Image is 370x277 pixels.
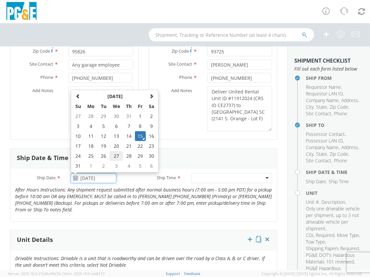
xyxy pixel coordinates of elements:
[306,170,363,175] h4: Ship Date & Time
[15,187,272,213] i: After Hours Instructions: Any shipment request submitted after normal business hours (7:00 am - 5...
[149,94,154,98] span: Next Month
[135,161,146,171] td: 5
[123,111,135,121] td: 31
[17,155,68,161] h3: Ship Date & Time
[306,199,320,205] li: ,
[72,151,84,161] td: 24
[168,61,192,67] span: Site Contact
[306,138,343,144] span: Possessor LAN ID
[149,28,314,41] input: Shipment, Tracking or Reference Number (at least 4 chars)
[72,121,84,131] td: 3
[341,97,359,104] li: ,
[306,157,331,164] span: Site Contact
[84,111,98,121] td: 28
[135,141,146,151] td: 22
[306,199,319,205] span: Unit #
[98,101,109,111] th: Tu
[262,271,362,276] span: Copyright © [DATE]-[DATE] Agistix Inc., All Rights Reserved
[98,141,109,151] td: 19
[341,144,358,150] span: Address
[306,252,355,265] span: PG&E DOT's Hazardous Materials 101 reviewed
[306,131,346,138] li: ,
[123,151,135,161] td: 28
[294,57,350,64] strong: Shipment Checklist
[40,74,53,80] span: Phone
[306,144,339,150] span: Company Name
[146,101,157,111] th: Sa
[330,104,349,110] li: ,
[157,175,176,181] span: Ship Time
[146,121,157,131] td: 9
[306,151,314,157] li: ,
[123,121,135,131] td: 7
[334,110,347,117] span: Phone
[8,271,61,276] span: Server: 2025.16.0-21b0bc45e7b
[306,110,332,117] li: ,
[306,76,363,81] h4: Ship From
[341,144,359,151] li: ,
[306,252,362,265] li: ,
[171,87,192,93] span: Add Notes
[306,131,345,137] span: Possessor Contact
[337,232,359,238] span: Move Type
[123,141,135,151] td: 21
[146,151,157,161] td: 30
[334,157,347,164] span: Phone
[32,87,53,93] span: Add Notes
[84,131,98,141] td: 11
[306,84,341,90] span: Requestor Name
[184,271,200,276] a: Feedback
[306,232,335,239] li: ,
[172,48,189,54] span: Zip Code
[306,239,325,245] span: Tow Type
[306,205,362,232] li: ,
[109,101,123,111] th: We
[5,2,38,22] img: pge-logo-06675f144f4cfa6a6814.png
[109,141,123,151] td: 20
[306,157,332,164] li: ,
[306,178,326,185] span: Ship Date
[306,245,360,252] li: ,
[337,232,360,239] li: ,
[294,66,363,72] span: Fill out each form listed below
[306,144,340,151] li: ,
[33,48,50,54] span: Zip Code
[316,104,327,110] span: State
[135,131,146,141] td: 15
[37,175,56,181] span: Ship Date
[84,161,98,171] td: 1
[135,121,146,131] td: 8
[72,141,84,151] td: 17
[306,123,363,128] h4: Ship To
[135,111,146,121] td: 1
[330,151,349,157] li: ,
[62,271,104,276] span: Client: 2025.14.0-cea8157
[98,121,109,131] td: 5
[84,121,98,131] td: 4
[72,101,84,111] th: Su
[146,141,157,151] td: 23
[341,97,358,103] span: Address
[98,131,109,141] td: 12
[98,151,109,161] td: 26
[316,151,327,157] span: State
[84,141,98,151] td: 18
[109,111,123,121] td: 30
[306,90,343,97] span: Requestor LAN ID
[306,104,313,110] span: City
[179,74,192,80] span: Phone
[321,199,346,205] li: ,
[306,178,327,185] li: ,
[146,111,157,121] td: 2
[306,104,314,110] li: ,
[306,138,344,144] li: ,
[306,151,313,157] span: City
[135,151,146,161] td: 29
[330,104,348,110] span: Zip Code
[109,151,123,161] td: 27
[166,271,180,276] a: Support
[316,151,328,157] li: ,
[316,104,328,110] li: ,
[146,131,157,141] td: 16
[306,239,326,245] li: ,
